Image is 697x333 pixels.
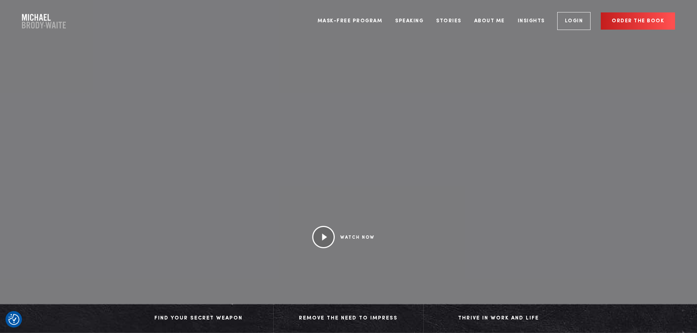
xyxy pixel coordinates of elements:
div: Find Your Secret Weapon [131,313,266,324]
a: Speaking [390,7,429,35]
a: About Me [469,7,510,35]
a: Company Logo Company Logo [22,14,66,29]
button: Consent Preferences [8,314,19,325]
img: Revisit consent button [8,314,19,325]
a: Mask-Free Program [312,7,388,35]
div: Remove The Need to Impress [281,313,416,324]
div: Thrive in Work and Life [431,313,566,324]
a: Order the book [601,12,675,30]
a: Stories [431,7,467,35]
a: Login [557,12,591,30]
a: Insights [512,7,550,35]
img: Play [312,226,335,249]
a: WATCH NOW [340,235,375,240]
